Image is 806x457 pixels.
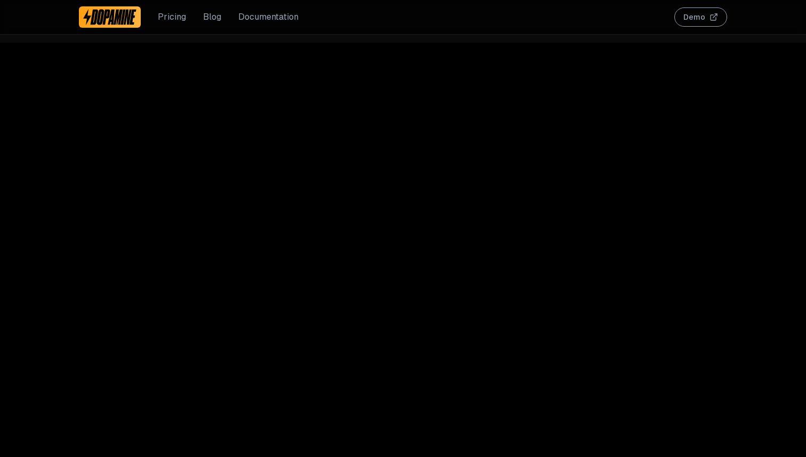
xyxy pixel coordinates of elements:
a: Blog [203,11,221,23]
button: Demo [674,7,727,27]
a: Documentation [238,11,299,23]
img: Dopamine [83,9,136,26]
a: Pricing [158,11,186,23]
a: Dopamine [79,6,141,28]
